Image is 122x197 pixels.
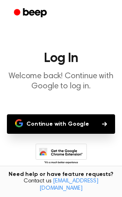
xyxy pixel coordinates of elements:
a: [EMAIL_ADDRESS][DOMAIN_NAME] [39,178,98,191]
span: Contact us [5,178,117,192]
a: Beep [8,5,54,21]
button: Continue with Google [7,114,115,134]
p: Welcome back! Continue with Google to log in. [7,71,115,92]
h1: Log In [7,52,115,65]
